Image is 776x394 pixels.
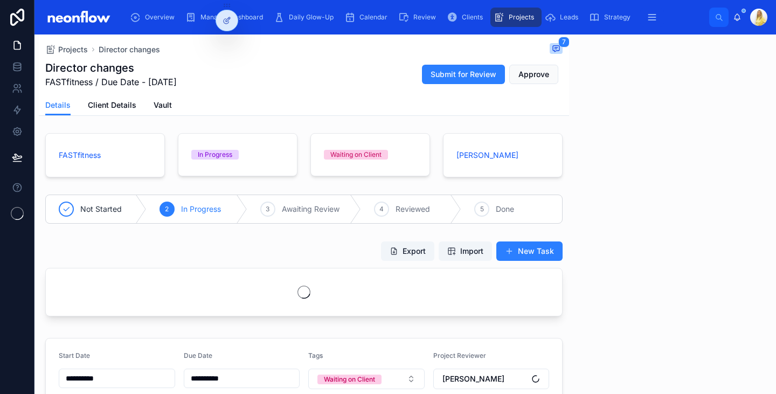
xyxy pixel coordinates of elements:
span: Done [496,204,514,215]
a: Details [45,95,71,116]
a: Director changes [99,44,160,55]
button: Export [381,241,434,261]
span: In Progress [181,204,221,215]
span: Awaiting Review [282,204,339,215]
span: Strategy [604,13,630,22]
span: 5 [480,205,484,213]
span: Due Date [184,351,212,360]
span: Review [413,13,436,22]
img: App logo [43,9,114,26]
button: Select Button [433,369,550,389]
span: 3 [266,205,269,213]
a: Review [395,8,444,27]
span: Reviewed [396,204,430,215]
button: New Task [496,241,563,261]
h1: Director changes [45,60,177,75]
span: FASTfitness / Due Date - [DATE] [45,75,177,88]
span: Approve [518,69,549,80]
span: 4 [379,205,384,213]
a: Clients [444,8,490,27]
span: [PERSON_NAME] [442,374,504,384]
button: Select Button [308,369,425,389]
a: Client Details [88,95,136,117]
a: Manager Dashboard [182,8,271,27]
a: [PERSON_NAME] [456,150,518,161]
button: 7 [550,43,563,56]
div: Waiting on Client [324,375,375,384]
a: Strategy [586,8,638,27]
div: scrollable content [122,5,709,29]
div: In Progress [198,150,232,160]
span: Manager Dashboard [200,13,263,22]
span: Overview [145,13,175,22]
a: Daily Glow-Up [271,8,341,27]
span: Import [460,246,483,257]
span: Projects [509,13,534,22]
span: Projects [58,44,88,55]
span: Project Reviewer [433,351,486,360]
a: FASTfitness [59,150,101,161]
span: Clients [462,13,483,22]
div: Waiting on Client [330,150,382,160]
span: Calendar [359,13,387,22]
a: Calendar [341,8,395,27]
a: Vault [154,95,172,117]
span: 2 [165,205,169,213]
span: Submit for Review [431,69,496,80]
span: Daily Glow-Up [289,13,334,22]
span: Client Details [88,100,136,110]
button: Approve [509,65,558,84]
span: Tags [308,351,323,360]
span: Leads [560,13,578,22]
a: Projects [45,44,88,55]
span: Vault [154,100,172,110]
span: Start Date [59,351,90,360]
button: Submit for Review [422,65,505,84]
a: Projects [490,8,542,27]
span: Not Started [80,204,122,215]
span: 7 [558,37,570,47]
a: Leads [542,8,586,27]
span: Details [45,100,71,110]
button: Import [439,241,492,261]
a: Overview [127,8,182,27]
